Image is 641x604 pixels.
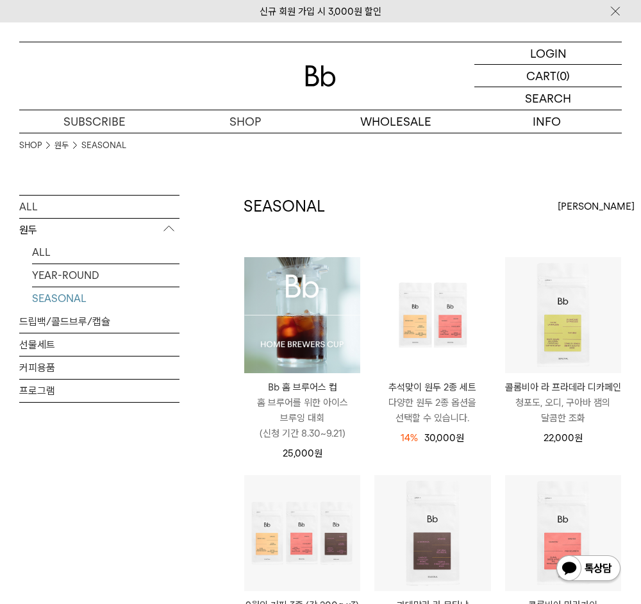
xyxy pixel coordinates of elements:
[526,65,556,87] p: CART
[525,87,571,110] p: SEARCH
[374,257,490,373] img: 추석맞이 원두 2종 세트
[19,110,170,133] a: SUBSCRIBE
[244,257,360,373] a: Bb 홈 브루어스 컵
[19,139,42,152] a: SHOP
[505,395,621,426] p: 청포도, 오디, 구아바 잼의 달콤한 조화
[574,432,583,444] span: 원
[32,287,179,310] a: SEASONAL
[244,380,360,395] p: Bb 홈 브루어스 컵
[19,310,179,333] a: 드립백/콜드브루/캡슐
[401,430,418,446] div: 14%
[530,42,567,64] p: LOGIN
[555,554,622,585] img: 카카오톡 채널 1:1 채팅 버튼
[474,65,622,87] a: CART (0)
[244,475,360,591] img: 9월의 커피 3종 (각 200g x3)
[474,42,622,65] a: LOGIN
[424,432,464,444] span: 30,000
[19,380,179,402] a: 프로그램
[244,380,360,441] a: Bb 홈 브루어스 컵 홈 브루어를 위한 아이스 브루잉 대회(신청 기간 8.30~9.21)
[505,257,621,373] img: 콜롬비아 라 프라데라 디카페인
[558,199,635,214] span: [PERSON_NAME]
[374,475,490,591] img: 과테말라 라 몬타냐
[32,264,179,287] a: YEAR-ROUND
[544,432,583,444] span: 22,000
[505,380,621,395] p: 콜롬비아 라 프라데라 디카페인
[244,196,325,217] h2: SEASONAL
[19,333,179,356] a: 선물세트
[374,380,490,395] p: 추석맞이 원두 2종 세트
[244,395,360,441] p: 홈 브루어를 위한 아이스 브루잉 대회 (신청 기간 8.30~9.21)
[244,257,360,373] img: 1000001223_add2_021.jpg
[19,357,179,379] a: 커피용품
[81,139,126,152] a: SEASONAL
[283,448,322,459] span: 25,000
[505,475,621,591] img: 콜롬비아 마라카이
[374,380,490,426] a: 추석맞이 원두 2종 세트 다양한 원두 2종 옵션을 선택할 수 있습니다.
[314,448,322,459] span: 원
[556,65,570,87] p: (0)
[19,219,179,242] p: 원두
[456,432,464,444] span: 원
[260,6,381,17] a: 신규 회원 가입 시 3,000원 할인
[32,241,179,264] a: ALL
[19,196,179,218] a: ALL
[170,110,320,133] a: SHOP
[320,110,471,133] p: WHOLESALE
[471,110,622,133] p: INFO
[505,380,621,426] a: 콜롬비아 라 프라데라 디카페인 청포도, 오디, 구아바 잼의 달콤한 조화
[54,139,69,152] a: 원두
[374,395,490,426] p: 다양한 원두 2종 옵션을 선택할 수 있습니다.
[305,65,336,87] img: 로고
